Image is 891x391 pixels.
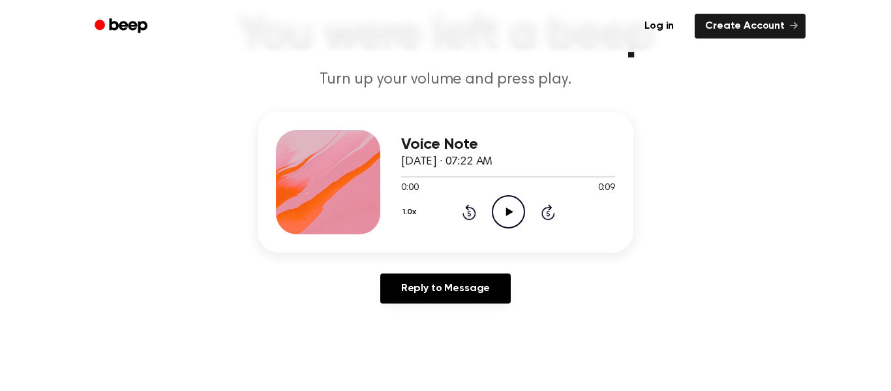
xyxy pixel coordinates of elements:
[401,181,418,195] span: 0:00
[695,14,806,39] a: Create Account
[401,201,421,223] button: 1.0x
[598,181,615,195] span: 0:09
[85,14,159,39] a: Beep
[631,11,687,41] a: Log in
[401,156,492,168] span: [DATE] · 07:22 AM
[195,69,696,91] p: Turn up your volume and press play.
[401,136,615,153] h3: Voice Note
[380,274,511,304] a: Reply to Message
